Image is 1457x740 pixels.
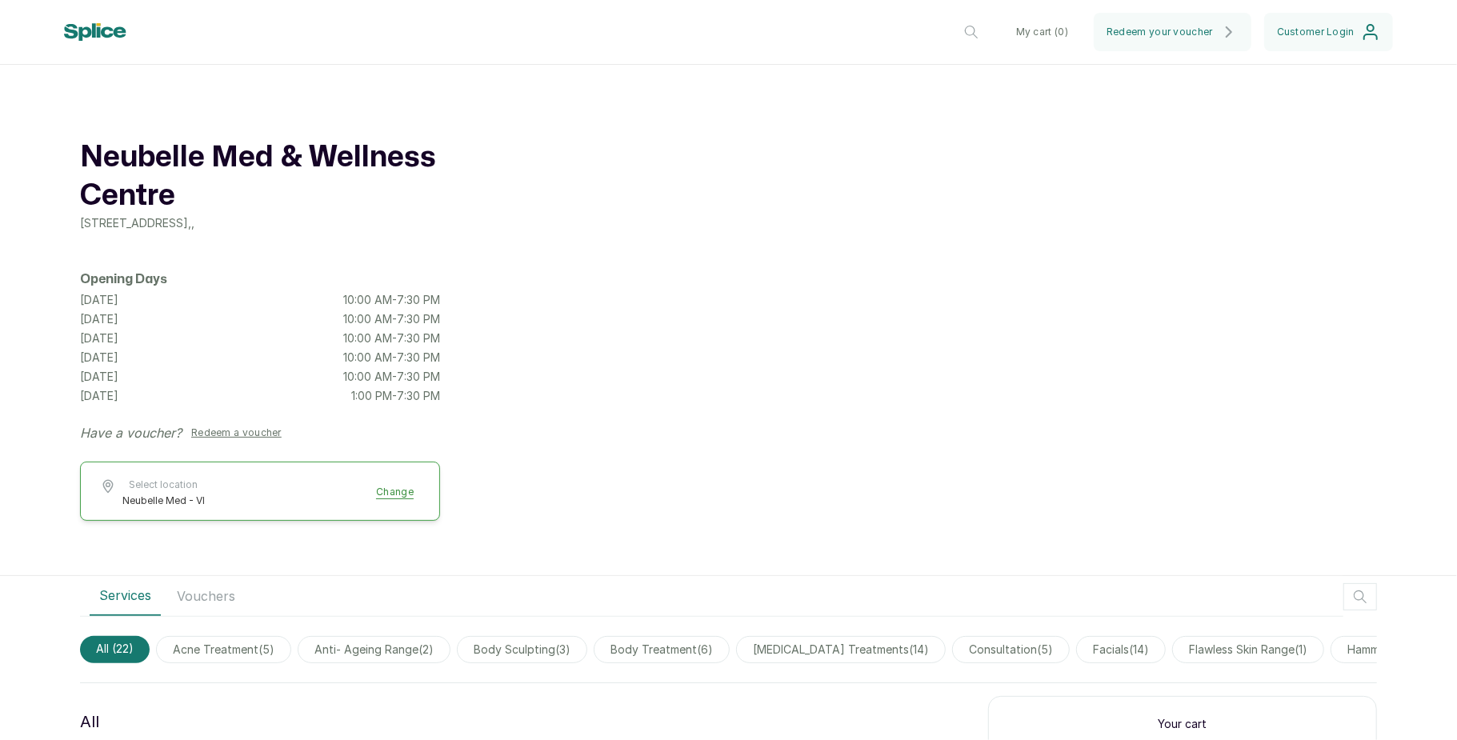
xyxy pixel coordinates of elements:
p: All [80,709,99,734]
span: Customer Login [1277,26,1355,38]
span: consultation(5) [952,636,1070,663]
h2: Opening Days [80,270,440,289]
p: Your cart [1008,716,1357,732]
p: 10:00 AM - 7:30 PM [343,369,440,385]
p: Have a voucher? [80,423,182,442]
span: body treatment(6) [594,636,730,663]
button: My cart (0) [1003,13,1081,51]
button: Redeem your voucher [1094,13,1251,51]
button: Customer Login [1264,13,1393,51]
p: [DATE] [80,330,118,346]
button: Services [90,576,161,616]
span: body sculpting(3) [457,636,587,663]
span: anti- ageing range(2) [298,636,450,663]
button: Select locationNeubelle Med - VIChange [100,478,420,507]
button: Redeem a voucher [185,423,288,442]
p: [DATE] [80,350,118,366]
p: 10:00 AM - 7:30 PM [343,330,440,346]
span: facials(14) [1076,636,1166,663]
span: Redeem your voucher [1107,26,1213,38]
span: acne treatment(5) [156,636,291,663]
span: flawless skin range(1) [1172,636,1324,663]
p: 10:00 AM - 7:30 PM [343,292,440,308]
span: All (22) [80,636,150,663]
p: [STREET_ADDRESS] , , [80,215,440,231]
span: Neubelle Med - VI [122,494,205,507]
span: [MEDICAL_DATA] treatments(14) [736,636,946,663]
p: [DATE] [80,292,118,308]
p: 1:00 PM - 7:30 PM [351,388,440,404]
button: Vouchers [167,576,245,616]
h1: Neubelle Med & Wellness Centre [80,138,440,215]
span: Select location [122,478,205,491]
p: [DATE] [80,369,118,385]
p: [DATE] [80,311,118,327]
p: 10:00 AM - 7:30 PM [343,311,440,327]
p: [DATE] [80,388,118,404]
p: 10:00 AM - 7:30 PM [343,350,440,366]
